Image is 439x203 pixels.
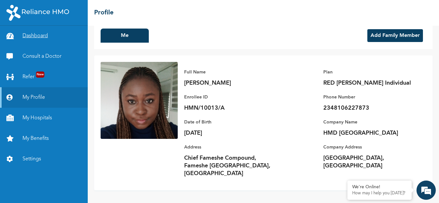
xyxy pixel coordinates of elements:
p: Company Address [323,143,413,151]
div: FAQs [63,170,123,190]
p: [GEOGRAPHIC_DATA], [GEOGRAPHIC_DATA] [323,154,413,170]
img: RelianceHMO's Logo [6,5,69,21]
p: [PERSON_NAME] [184,79,274,87]
p: 2348106227873 [323,104,413,112]
p: Company Name [323,118,413,126]
span: Conversation [3,181,63,185]
p: HMD [GEOGRAPHIC_DATA] [323,129,413,137]
p: [DATE] [184,129,274,137]
button: Me [101,29,149,43]
p: How may I help you today? [352,191,407,196]
p: Enrollee ID [184,93,274,101]
span: We're online! [37,67,89,131]
span: New [36,72,44,78]
p: Phone Number [323,93,413,101]
p: Date of Birth [184,118,274,126]
img: Enrollee [101,62,178,139]
h2: Profile [94,8,113,18]
img: d_794563401_company_1708531726252_794563401 [12,32,26,48]
div: Minimize live chat window [105,3,121,19]
div: Chat with us now [33,36,108,44]
p: HMN/10013/A [184,104,274,112]
p: Plan [323,68,413,76]
textarea: Type your message and hit 'Enter' [3,147,122,170]
div: We're Online! [352,184,407,190]
p: Chief Fameshe Compound, Fameshe [GEOGRAPHIC_DATA], [GEOGRAPHIC_DATA] [184,154,274,177]
p: Address [184,143,274,151]
p: RED [PERSON_NAME] Individual [323,79,413,87]
p: Full Name [184,68,274,76]
button: Add Family Member [367,29,423,42]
